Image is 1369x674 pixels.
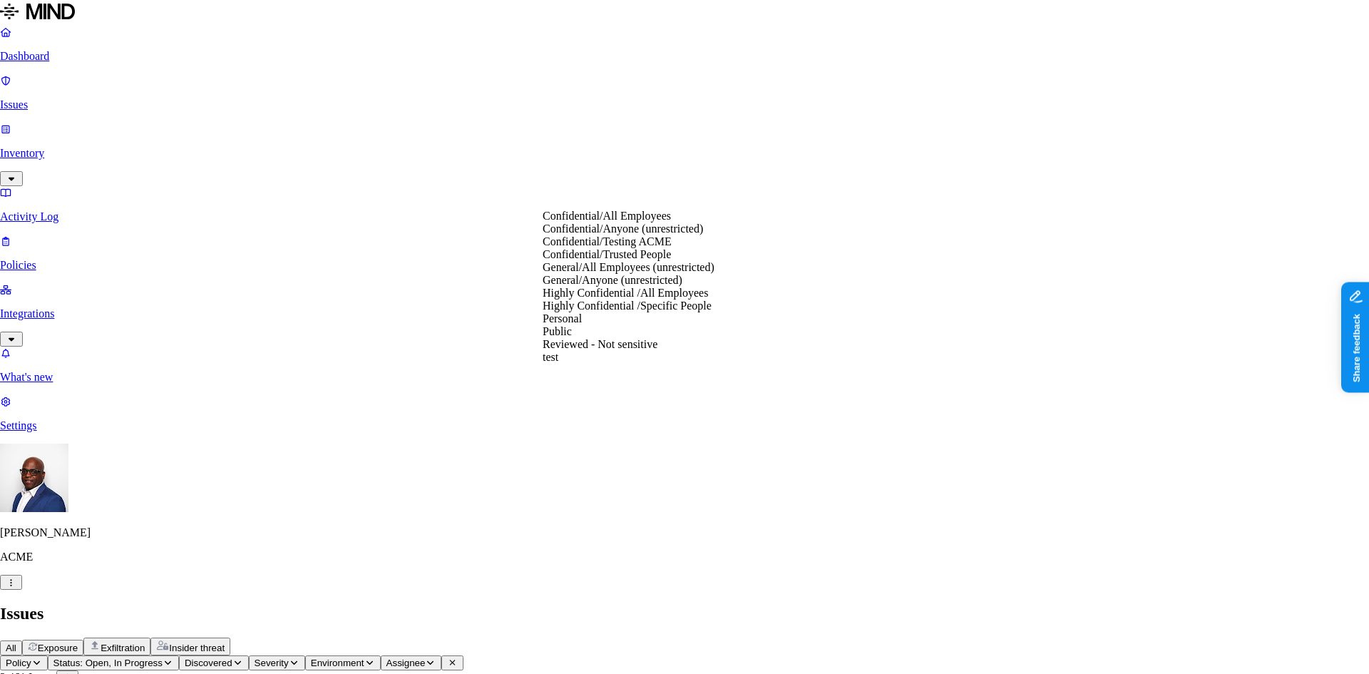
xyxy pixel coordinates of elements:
[543,287,708,299] span: Highly Confidential /All Employees
[543,351,558,363] span: test
[543,210,671,222] span: Confidential/All Employees
[543,235,672,247] span: Confidential/Testing ACME
[543,248,671,260] span: Confidential/Trusted People
[543,223,703,235] span: Confidential/Anyone (unrestricted)
[543,338,657,350] span: Reviewed - Not sensitive
[543,274,682,286] span: General/Anyone (unrestricted)
[543,300,712,312] span: Highly Confidential /Specific People
[543,312,582,325] span: Personal
[543,261,714,273] span: General/All Employees (unrestricted)
[543,325,572,337] span: Public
